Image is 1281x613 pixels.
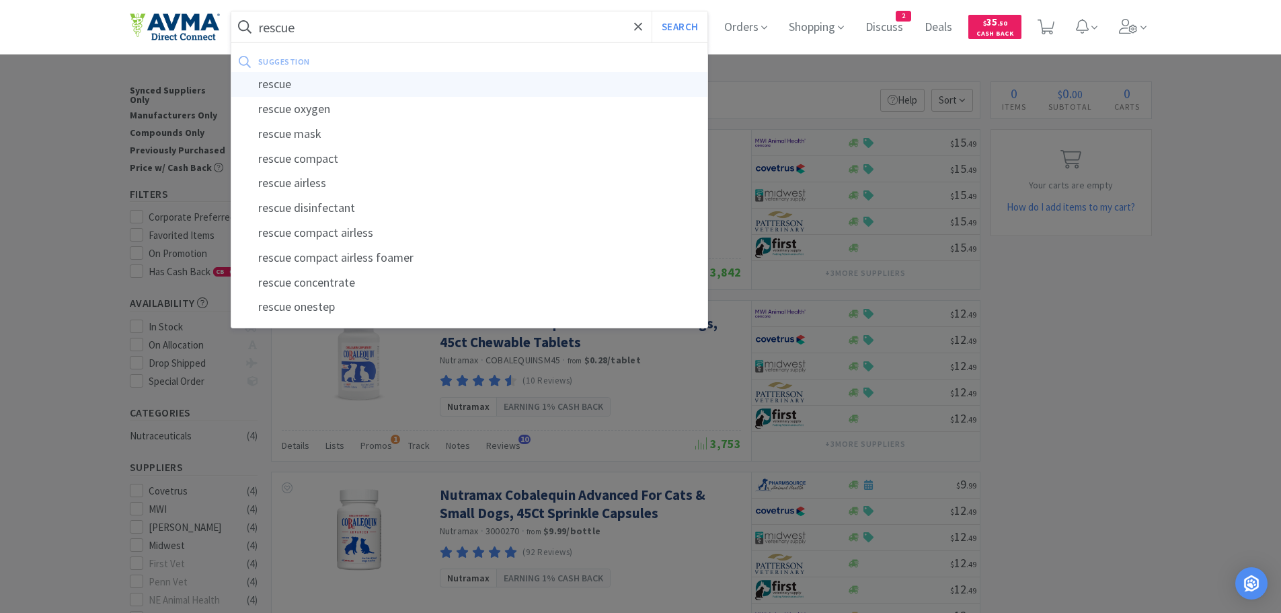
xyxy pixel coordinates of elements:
[231,221,708,246] div: rescue compact airless
[231,271,708,295] div: rescue concentrate
[231,171,708,196] div: rescue airless
[231,196,708,221] div: rescue disinfectant
[976,30,1013,39] span: Cash Back
[997,19,1007,28] span: . 50
[231,72,708,97] div: rescue
[983,19,986,28] span: $
[652,11,707,42] button: Search
[231,295,708,320] div: rescue onestep
[231,97,708,122] div: rescue oxygen
[919,22,958,34] a: Deals
[968,9,1021,45] a: $35.50Cash Back
[983,15,1007,28] span: 35
[860,22,908,34] a: Discuss2
[258,51,505,72] div: suggestion
[231,122,708,147] div: rescue mask
[231,147,708,172] div: rescue compact
[130,13,220,41] img: e4e33dab9f054f5782a47901c742baa9_102.png
[896,11,910,21] span: 2
[231,246,708,271] div: rescue compact airless foamer
[231,11,708,42] input: Search by item, sku, manufacturer, ingredient, size...
[1235,567,1268,600] div: Open Intercom Messenger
